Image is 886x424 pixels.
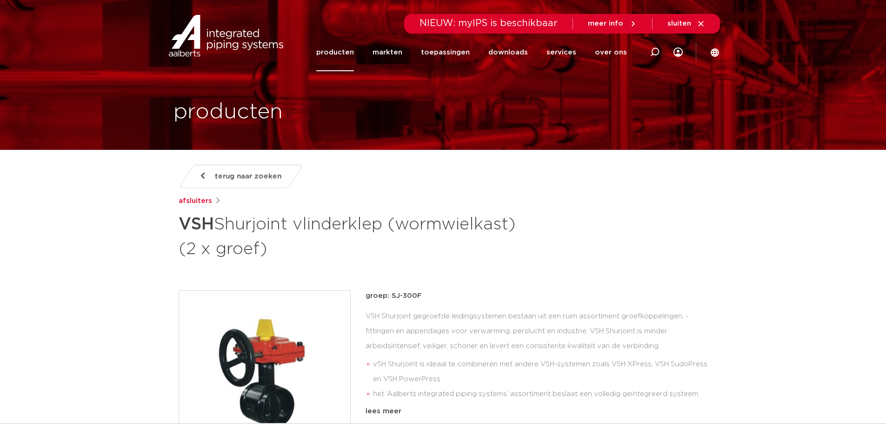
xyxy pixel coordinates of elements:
[673,34,683,71] div: my IPS
[488,34,528,71] a: downloads
[366,309,708,402] div: VSH Shurjoint gegroefde leidingsystemen bestaan uit een ruim assortiment groefkoppelingen, -fitti...
[215,169,281,184] span: terug naar zoeken
[178,165,303,188] a: terug naar zoeken
[179,195,212,207] a: afsluiters
[588,20,637,28] a: meer info
[667,20,705,28] a: sluiten
[179,210,528,261] h1: Shurjoint vlinderklep (wormwielkast) (2 x groef)
[373,357,708,387] li: vSH Shurjoint is ideaal te combineren met andere VSH-systemen zoals VSH XPress, VSH SudoPress en ...
[173,97,283,127] h1: producten
[316,34,354,71] a: producten
[420,19,558,28] span: NIEUW: myIPS is beschikbaar
[667,20,691,27] span: sluiten
[373,387,708,417] li: het ‘Aalberts integrated piping systems’ assortiment beslaat een volledig geïntegreerd systeem va...
[179,216,214,233] strong: VSH
[316,34,627,71] nav: Menu
[373,34,402,71] a: markten
[595,34,627,71] a: over ons
[588,20,623,27] span: meer info
[366,406,708,417] div: lees meer
[421,34,470,71] a: toepassingen
[366,290,708,302] p: groep: SJ-300F
[546,34,576,71] a: services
